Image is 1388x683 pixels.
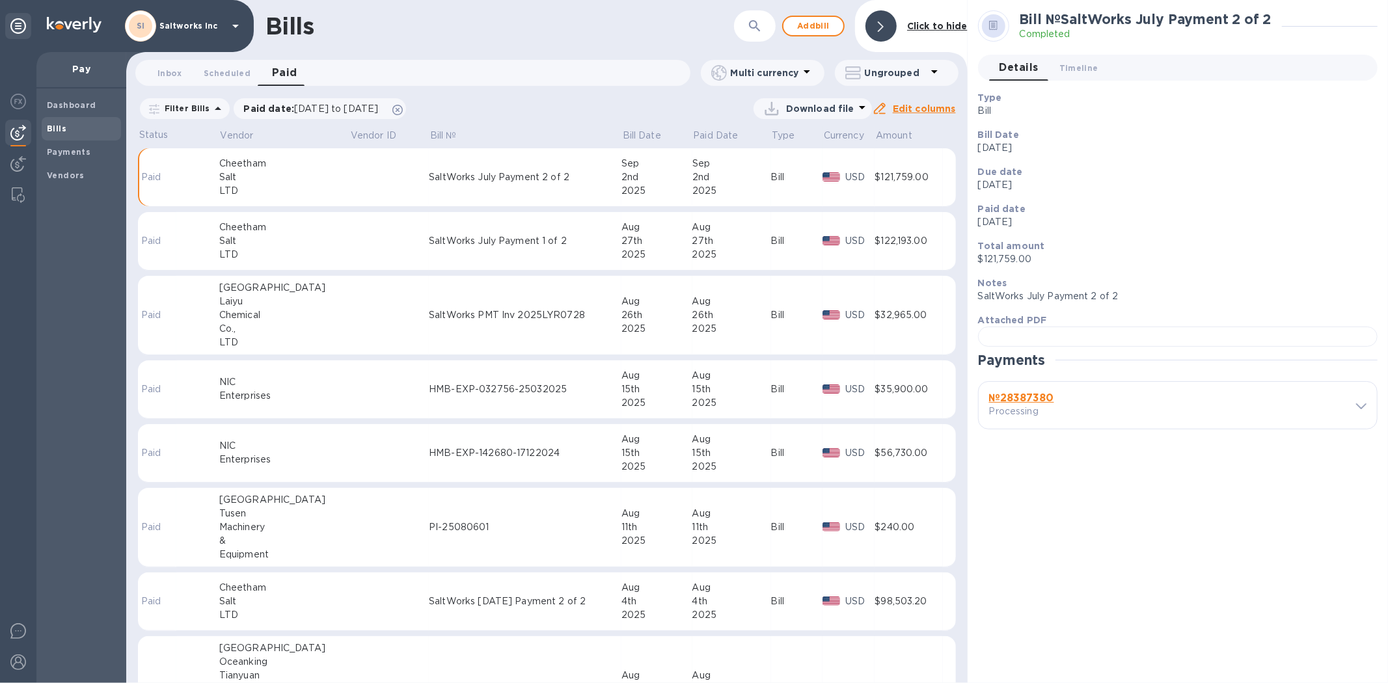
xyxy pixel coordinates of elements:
[845,308,875,322] p: USD
[141,446,173,460] p: Paid
[219,655,349,669] div: Oceanking
[823,310,840,319] img: USD
[978,104,1367,118] p: Bill
[845,446,875,460] p: USD
[219,295,349,308] div: Laiyu
[621,295,692,308] div: Aug
[823,384,840,394] img: USD
[141,308,173,322] p: Paid
[219,322,349,336] div: Co.,
[219,581,349,595] div: Cheetham
[429,446,621,460] div: HMB-EXP-142680-17122024
[771,308,823,322] div: Bill
[845,520,875,534] p: USD
[219,375,349,389] div: NIC
[141,595,173,608] p: Paid
[692,221,771,234] div: Aug
[219,389,349,403] div: Enterprises
[621,221,692,234] div: Aug
[692,295,771,308] div: Aug
[794,18,833,34] span: Add bill
[823,236,840,245] img: USD
[845,595,875,608] p: USD
[219,669,349,682] div: Tianyuan
[865,66,927,79] p: Ungrouped
[429,170,621,184] div: SaltWorks July Payment 2 of 2
[875,520,943,534] div: $240.00
[692,534,771,548] div: 2025
[978,167,1023,177] b: Due date
[621,520,692,534] div: 11th
[692,446,771,460] div: 15th
[219,493,349,507] div: [GEOGRAPHIC_DATA]
[429,382,621,396] div: HMB-EXP-032756-25032025
[989,392,1054,404] b: № 28387380
[824,129,864,142] p: Currency
[1020,11,1272,27] h2: Bill № SaltWorks July Payment 2 of 2
[219,248,349,261] div: LTD
[219,234,349,248] div: Salt
[692,184,771,198] div: 2025
[692,507,771,520] div: Aug
[5,13,31,39] div: Unpin categories
[430,129,457,142] p: Bill №
[978,315,1047,325] b: Attached PDF
[876,129,912,142] p: Amount
[692,595,771,608] div: 4th
[220,129,253,142] p: Vendor
[621,608,692,622] div: 2025
[265,12,314,40] h1: Bills
[771,520,823,534] div: Bill
[845,234,875,248] p: USD
[621,534,692,548] div: 2025
[219,184,349,198] div: LTD
[692,157,771,170] div: Sep
[693,129,755,142] span: Paid Date
[621,170,692,184] div: 2nd
[692,396,771,410] div: 2025
[692,382,771,396] div: 15th
[219,336,349,349] div: LTD
[692,170,771,184] div: 2nd
[219,534,349,548] div: &
[429,595,621,608] div: SaltWorks [DATE] Payment 2 of 2
[771,234,823,248] div: Bill
[823,172,840,181] img: USD
[978,252,1367,266] p: $121,759.00
[692,460,771,474] div: 2025
[692,608,771,622] div: 2025
[692,433,771,446] div: Aug
[978,129,1019,140] b: Bill Date
[1020,27,1272,41] p: Completed
[621,382,692,396] div: 15th
[692,520,771,534] div: 11th
[621,248,692,261] div: 2025
[219,439,349,453] div: NIC
[219,453,349,466] div: Enterprises
[429,234,621,248] div: SaltWorks July Payment 1 of 2
[875,446,943,460] div: $56,730.00
[159,21,225,31] p: Saltworks Inc
[692,669,771,682] div: Aug
[47,17,102,33] img: Logo
[875,308,943,322] div: $32,965.00
[141,234,173,248] p: Paid
[876,129,929,142] span: Amount
[692,234,771,248] div: 27th
[693,129,738,142] p: Paid Date
[621,460,692,474] div: 2025
[47,100,96,110] b: Dashboard
[219,281,349,295] div: [GEOGRAPHIC_DATA]
[351,129,413,142] span: Vendor ID
[621,322,692,336] div: 2025
[137,21,145,31] b: SI
[772,129,812,142] span: Type
[219,157,349,170] div: Cheetham
[220,129,270,142] span: Vendor
[771,595,823,608] div: Bill
[244,102,385,115] p: Paid date :
[978,178,1367,192] p: [DATE]
[875,382,943,396] div: $35,900.00
[875,170,943,184] div: $121,759.00
[875,595,943,608] div: $98,503.20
